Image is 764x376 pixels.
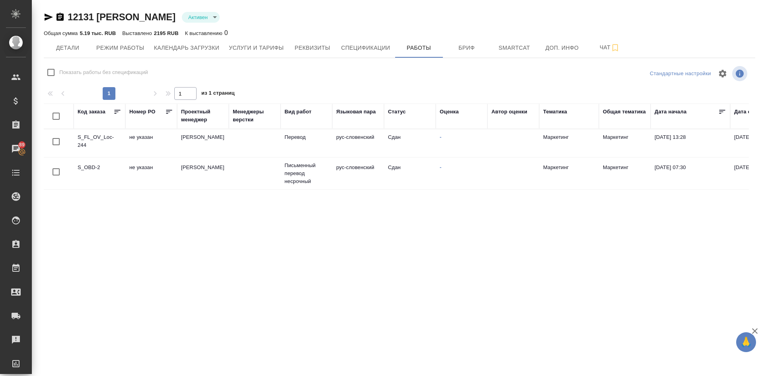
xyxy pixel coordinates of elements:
td: [PERSON_NAME] [177,129,229,157]
button: Скопировать ссылку для ЯМессенджера [44,12,53,22]
div: Статус [388,108,406,116]
div: Оценка [440,108,459,116]
div: 0 [185,28,228,38]
td: [PERSON_NAME] [177,160,229,187]
td: S_FL_OV_Loc-244 [74,129,125,157]
span: Детали [49,43,87,53]
td: S_OBD-2 [74,160,125,187]
span: Реквизиты [293,43,331,53]
div: Дата сдачи [734,108,763,116]
span: Чат [591,43,629,53]
td: [DATE] 07:30 [651,160,730,187]
a: 12131 [PERSON_NAME] [68,12,175,22]
div: Менеджеры верстки [233,108,277,124]
span: 🙏 [739,334,753,351]
button: 🙏 [736,332,756,352]
p: Маркетинг [543,133,595,141]
td: Маркетинг [599,160,651,187]
td: Сдан [384,160,436,187]
span: Спецификации [341,43,390,53]
span: Календарь загрузки [154,43,220,53]
span: Показать работы без спецификаций [59,68,148,76]
span: Бриф [448,43,486,53]
span: из 1 страниц [201,88,235,100]
span: Доп. инфо [543,43,581,53]
a: - [440,134,441,140]
td: не указан [125,160,177,187]
a: 89 [2,139,30,159]
p: 5.19 тыс. RUB [80,30,116,36]
span: Toggle Row Selected [48,164,64,180]
td: не указан [125,129,177,157]
span: Настроить таблицу [713,64,732,83]
td: Сдан [384,129,436,157]
span: Режим работы [96,43,144,53]
svg: Подписаться [610,43,620,53]
span: 89 [14,141,29,149]
span: Smartcat [495,43,534,53]
span: Работы [400,43,438,53]
div: Номер PO [129,108,155,116]
div: Языковая пара [336,108,376,116]
div: Дата начала [655,108,686,116]
div: split button [648,68,713,80]
span: Услуги и тарифы [229,43,284,53]
div: Активен [182,12,220,23]
td: рус-словенский [332,160,384,187]
div: Проектный менеджер [181,108,225,124]
p: Перевод [285,133,328,141]
div: Код заказа [78,108,105,116]
a: - [440,164,441,170]
p: Выставлено [122,30,154,36]
button: Скопировать ссылку [55,12,65,22]
td: рус-словенский [332,129,384,157]
span: Посмотреть информацию [732,66,749,81]
p: Письменный перевод несрочный [285,162,328,185]
p: Общая сумма [44,30,80,36]
p: Маркетинг [543,164,595,171]
div: Общая тематика [603,108,646,116]
td: [DATE] 13:28 [651,129,730,157]
div: Автор оценки [491,108,527,116]
td: Маркетинг [599,129,651,157]
button: Активен [186,14,210,21]
p: К выставлению [185,30,224,36]
span: Toggle Row Selected [48,133,64,150]
p: 2195 RUB [154,30,179,36]
div: Вид работ [285,108,312,116]
div: Тематика [543,108,567,116]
